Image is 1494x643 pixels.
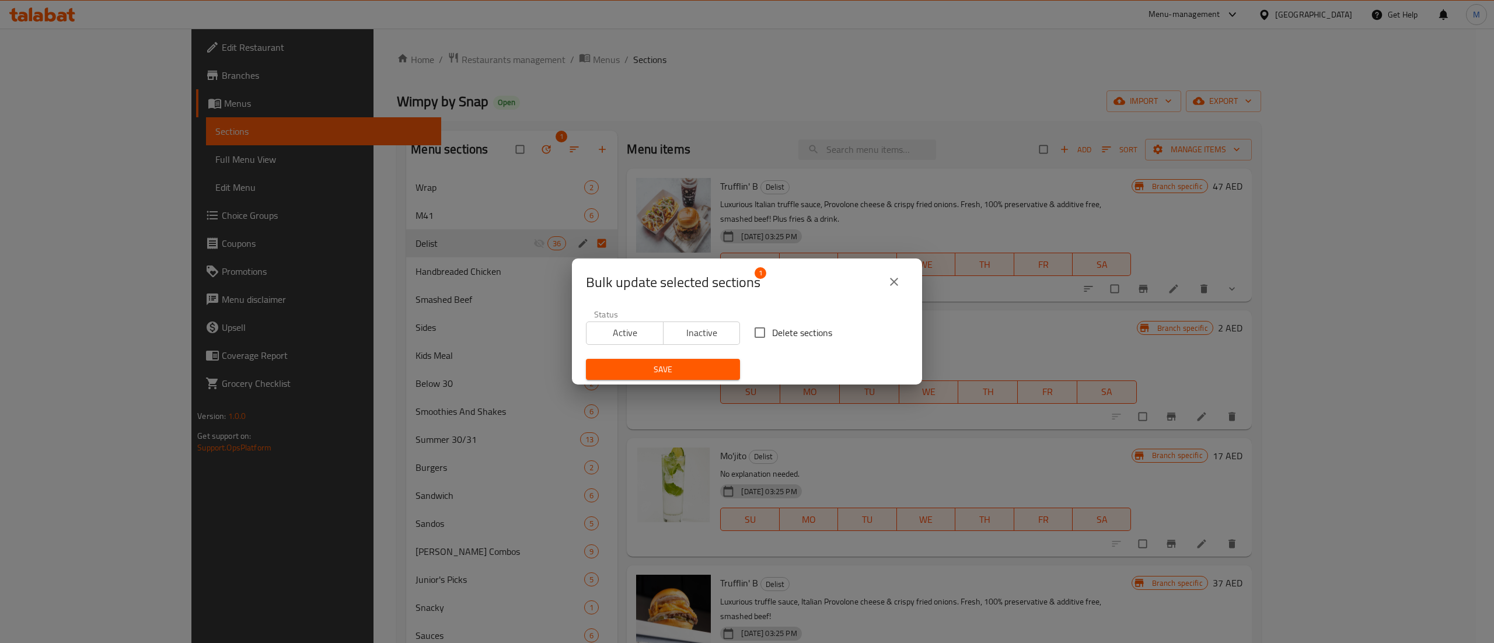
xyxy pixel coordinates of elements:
[755,267,766,279] span: 1
[663,321,741,345] button: Inactive
[595,362,731,377] span: Save
[880,268,908,296] button: close
[586,321,664,345] button: Active
[591,324,659,341] span: Active
[772,326,832,340] span: Delete sections
[668,324,736,341] span: Inactive
[586,273,760,292] span: Selected section count
[586,359,740,380] button: Save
